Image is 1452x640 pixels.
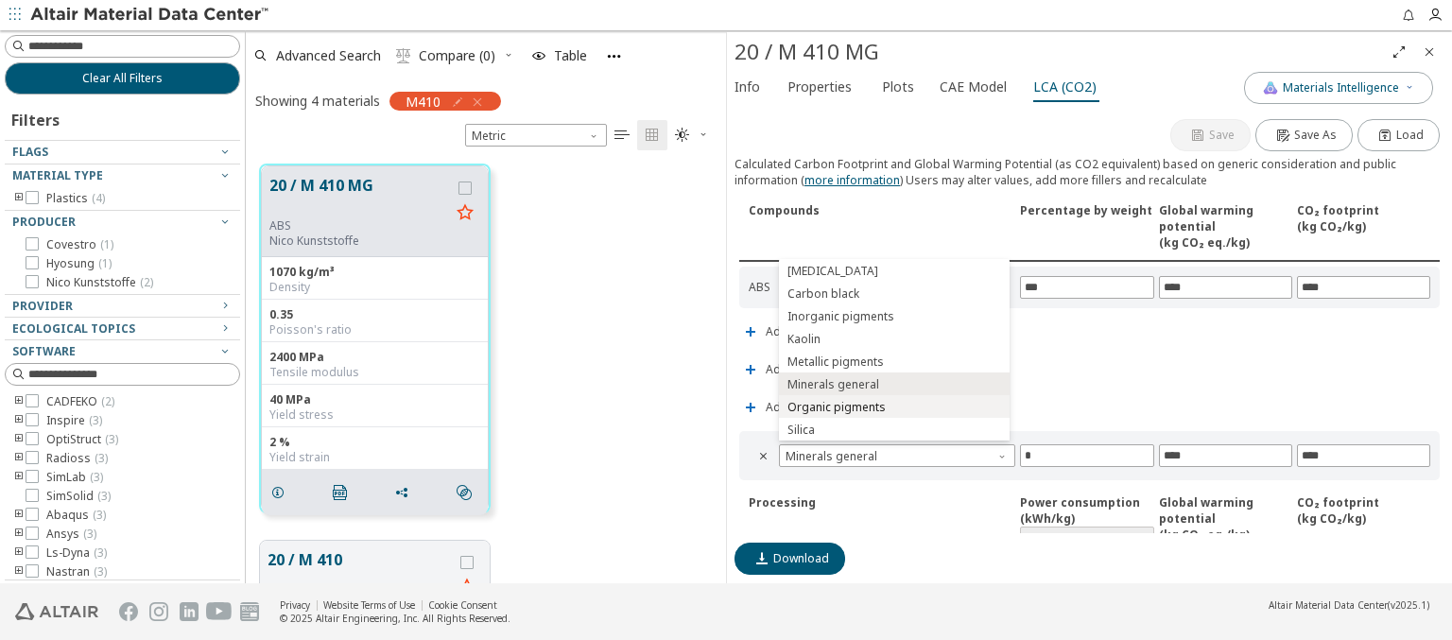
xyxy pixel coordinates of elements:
[1294,128,1337,143] span: Save As
[1384,37,1414,67] button: Full Screen
[1020,202,1153,251] div: Percentage by weight
[46,508,106,523] span: Abaqus
[83,526,96,542] span: ( 3 )
[465,124,607,147] div: Unit System
[12,343,76,359] span: Software
[46,413,102,428] span: Inspire
[12,298,73,314] span: Provider
[787,72,852,102] span: Properties
[940,72,1007,102] span: CAE Model
[12,451,26,466] i: toogle group
[269,174,450,218] button: 20 / M 410 MG
[93,507,106,523] span: ( 3 )
[787,309,894,324] span: Inorganic pigments
[5,318,240,340] button: Ecological Topics
[276,49,381,62] span: Advanced Search
[280,598,310,612] a: Privacy
[269,218,450,234] div: ABS
[735,156,1444,188] div: Calculated Carbon Footprint and Global Warming Potential (as CO2 equivalent) based on generic con...
[787,286,859,302] span: Carbon black
[269,234,450,249] p: Nico Kunststoffe
[269,407,480,423] div: Yield stress
[5,62,240,95] button: Clear All Filters
[675,128,690,143] i: 
[749,494,1015,549] div: Processing
[269,350,480,365] div: 2400 MPa
[787,332,821,347] span: Kaolin
[12,432,26,447] i: toogle group
[15,603,98,620] img: Altair Engineering
[448,474,488,511] button: Similar search
[457,485,472,500] i: 
[1255,119,1353,151] button: Save As
[94,545,107,561] span: ( 3 )
[450,199,480,229] button: Favorite
[1297,494,1430,549] div: CO₂ footprint ( kg CO₂/kg )
[1033,72,1097,102] span: LCA (CO2)
[98,255,112,271] span: ( 1 )
[554,49,587,62] span: Table
[882,72,914,102] span: Plots
[46,237,113,252] span: Covestro
[386,474,425,511] button: Share
[12,167,103,183] span: Material Type
[46,394,114,409] span: CADFEKO
[12,394,26,409] i: toogle group
[5,164,240,187] button: Material Type
[735,37,1384,67] div: 20 / M 410 MG
[97,488,111,504] span: ( 3 )
[773,551,829,566] span: Download
[262,474,302,511] button: Details
[1357,119,1440,151] button: Load
[779,444,1015,467] span: Minerals general
[749,279,1015,295] div: ABS
[140,274,153,290] span: ( 2 )
[269,280,480,295] div: Density
[5,295,240,318] button: Provider
[95,450,108,466] span: ( 3 )
[756,448,771,463] i: 
[46,451,108,466] span: Radioss
[324,474,364,511] button: PDF Download
[766,364,819,375] span: Add Fiber
[667,120,717,150] button: Theme
[735,313,844,351] button: Add Polymer
[269,265,480,280] div: 1070 kg/m³
[396,48,411,63] i: 
[12,527,26,542] i: toogle group
[766,326,836,337] span: Add Polymer
[46,256,112,271] span: Hyosung
[787,377,879,392] span: Minerals general
[46,489,111,504] span: SimSolid
[269,365,480,380] div: Tensile modulus
[46,275,153,290] span: Nico Kunststoffe
[12,470,26,485] i: toogle group
[1170,119,1251,151] button: Save
[90,469,103,485] span: ( 3 )
[1396,128,1424,143] span: Load
[46,527,96,542] span: Ansys
[428,598,497,612] a: Cookie Consent
[269,392,480,407] div: 40 MPa
[787,400,886,415] span: Organic pigments
[1283,80,1399,95] span: Materials Intelligence
[1020,527,1153,549] span: Country
[12,144,48,160] span: Flags
[787,355,884,370] span: Metallic pigments
[614,128,630,143] i: 
[92,190,105,206] span: ( 4 )
[5,211,240,234] button: Producer
[12,564,26,579] i: toogle group
[452,573,482,603] button: Favorite
[1263,80,1278,95] img: AI Copilot
[1159,202,1292,251] div: Global warming potential ( kg CO₂ eq./kg )
[269,450,480,465] div: Yield strain
[465,124,607,147] span: Metric
[12,320,135,337] span: Ecological Topics
[12,191,26,206] i: toogle group
[100,236,113,252] span: ( 1 )
[749,202,1015,251] div: Compounds
[735,351,827,389] button: Add Fiber
[46,432,118,447] span: OptiStruct
[323,598,415,612] a: Website Terms of Use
